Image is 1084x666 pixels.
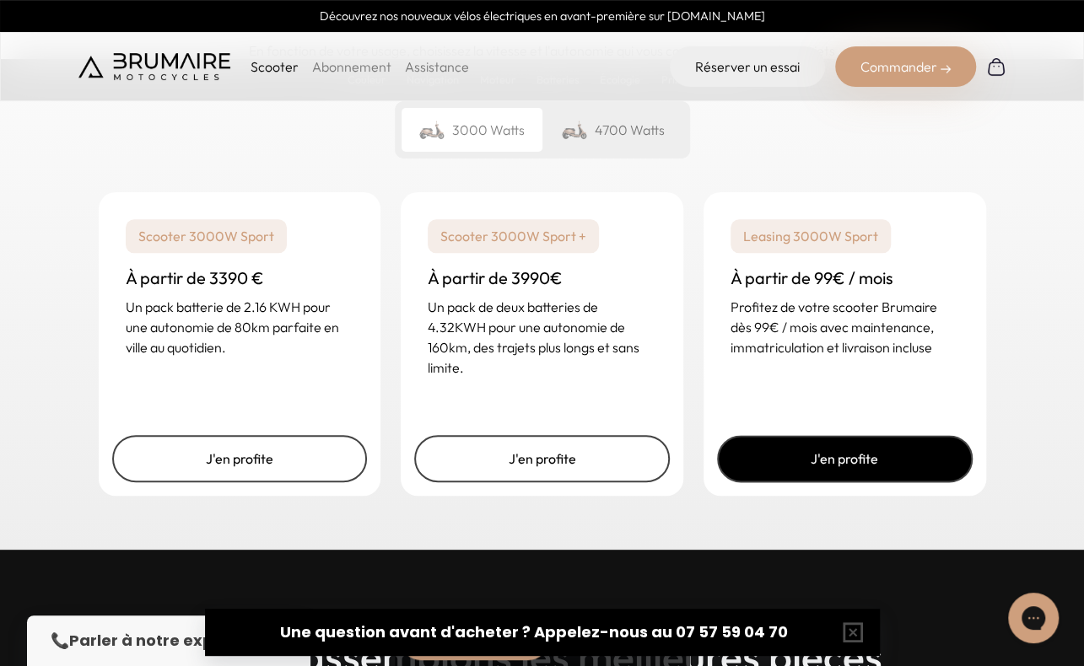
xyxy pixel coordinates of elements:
[428,297,656,378] p: Un pack de deux batteries de 4.32KWH pour une autonomie de 160km, des trajets plus longs et sans ...
[542,108,683,152] div: 4700 Watts
[428,219,599,253] p: Scooter 3000W Sport +
[78,53,230,80] img: Brumaire Motocycles
[112,435,368,482] a: J'en profite
[126,297,354,357] p: Un pack batterie de 2.16 KWH pour une autonomie de 80km parfaite en ville au quotidien.
[986,56,1006,77] img: Panier
[941,64,951,74] img: right-arrow-2.png
[126,266,354,290] h3: À partir de 3390 €
[414,435,670,482] a: J'en profite
[405,58,469,75] a: Assistance
[731,266,959,290] h3: À partir de 99€ / mois
[670,46,825,87] a: Réserver un essai
[717,435,973,482] a: J'en profite
[402,108,542,152] div: 3000 Watts
[1000,587,1067,649] iframe: Gorgias live chat messenger
[428,266,656,290] h3: À partir de 3990€
[835,46,976,87] div: Commander
[126,219,287,253] p: Scooter 3000W Sport
[731,297,959,357] p: Profitez de votre scooter Brumaire dès 99€ / mois avec maintenance, immatriculation et livraison ...
[312,58,391,75] a: Abonnement
[731,219,891,253] p: Leasing 3000W Sport
[251,56,299,77] p: Scooter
